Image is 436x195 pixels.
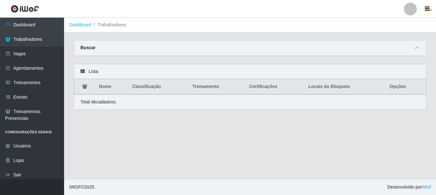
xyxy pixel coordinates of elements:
div: Lista [74,64,426,79]
strong: Buscar [80,45,95,50]
th: Certificações [245,79,305,94]
img: CoreUI Logo [11,5,39,13]
span: Desenvolvido por [387,184,431,191]
p: Total de cadastros. [80,99,117,105]
th: Treinamento [188,79,245,94]
th: Nome [95,79,128,94]
li: Trabalhadores [91,22,127,28]
span: © 2025 . [69,184,95,191]
a: iWof [422,184,431,190]
th: Locais do Bloqueio [305,79,386,94]
a: Dashboard [69,22,91,27]
th: Classificação [128,79,189,94]
nav: breadcrumb [64,18,436,32]
span: IWOF [69,184,81,190]
th: Opções [386,79,426,94]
